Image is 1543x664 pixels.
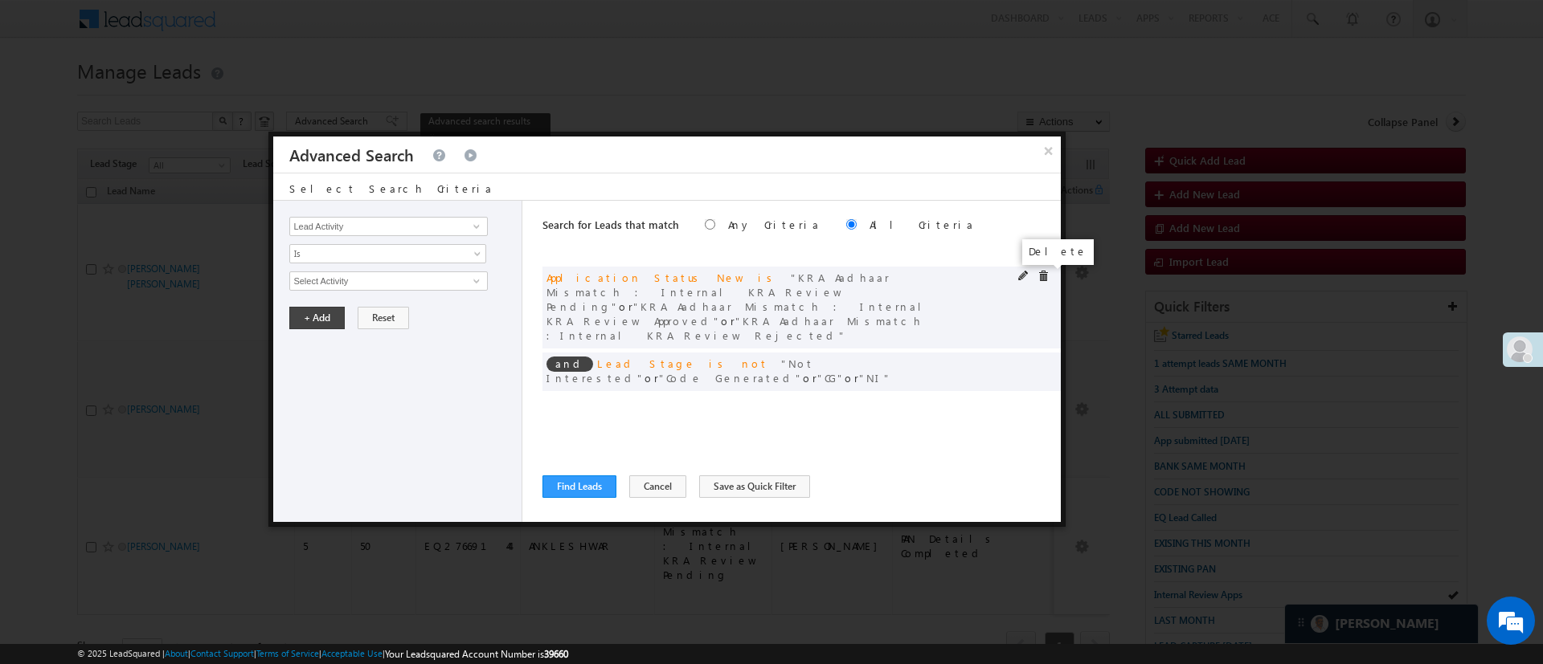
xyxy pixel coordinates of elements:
button: Find Leads [542,475,616,498]
a: About [165,648,188,658]
span: is not [709,356,768,370]
button: Reset [358,307,409,329]
span: CG [817,371,845,385]
button: + Add [289,307,345,329]
h3: Advanced Search [289,136,414,173]
a: Acceptable Use [321,648,383,658]
span: or or [546,271,934,342]
span: KRA Aadhaar Mismatch : Internal KRA Review Pending [546,271,890,313]
span: 39660 [544,648,568,660]
div: Delete [1022,239,1094,265]
a: Show All Items [465,273,485,289]
button: Cancel [629,475,686,498]
span: NI [859,371,891,385]
span: KRA Aadhaar Mismatch :Internal KRA Review Rejected [546,314,923,342]
span: Select Search Criteria [289,181,493,195]
span: Is [290,246,465,261]
span: KRA Aadhaar Mismatch : Internal KRA Review Approved [546,299,934,328]
a: Terms of Service [256,648,319,658]
a: Contact Support [190,648,254,658]
button: × [1036,136,1062,165]
span: Lead Stage [597,356,696,370]
input: Type to Search [289,217,487,236]
span: Not Interested [546,356,814,385]
span: is [758,271,778,284]
span: or or or [546,356,891,385]
span: and [546,356,593,372]
input: Type to Search [289,271,487,291]
label: Any Criteria [728,218,821,231]
span: Application Status New [546,271,745,284]
label: All Criteria [870,218,975,231]
span: © 2025 LeadSquared | | | | | [77,646,568,662]
span: Search for Leads that match [542,218,679,231]
span: Your Leadsquared Account Number is [385,648,568,660]
a: Is [289,244,486,263]
button: Save as Quick Filter [699,475,810,498]
span: Code Generated [659,371,803,385]
a: Show All Items [465,218,485,234]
